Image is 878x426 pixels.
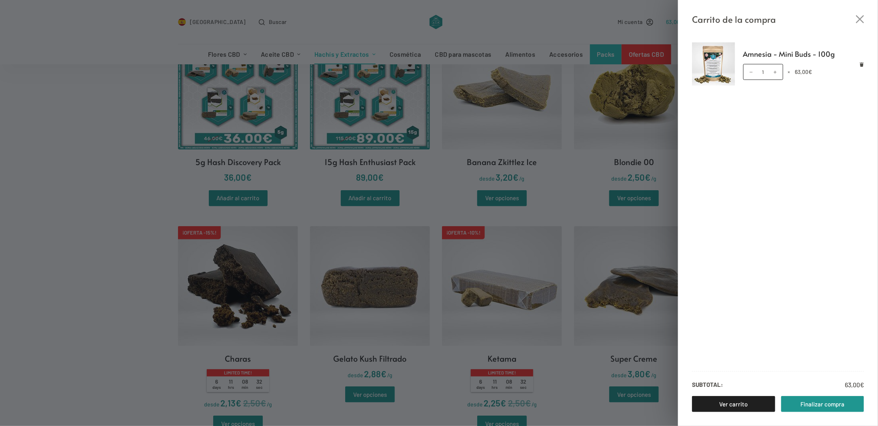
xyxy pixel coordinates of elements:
[856,15,864,23] button: Cerrar el cajón del carrito
[692,396,775,412] a: Ver carrito
[692,380,723,390] strong: Subtotal:
[781,396,864,412] a: Finalizar compra
[860,381,864,388] span: €
[809,68,812,75] span: €
[860,62,864,66] a: Eliminar Amnesia - Mini Buds - 100g del carrito
[795,68,812,75] bdi: 63,00
[743,64,783,80] input: Cantidad de productos
[788,68,790,75] span: ×
[743,48,864,60] a: Amnesia - Mini Buds - 100g
[692,12,776,26] span: Carrito de la compra
[845,381,864,388] bdi: 63,00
